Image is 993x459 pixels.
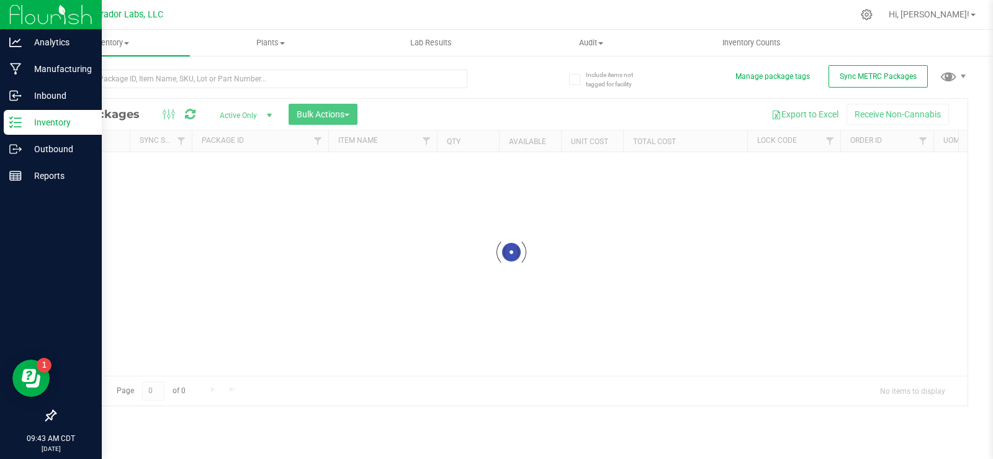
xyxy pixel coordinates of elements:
[22,61,96,76] p: Manufacturing
[586,70,648,89] span: Include items not tagged for facility
[735,71,810,82] button: Manage package tags
[9,89,22,102] inline-svg: Inbound
[511,30,671,56] a: Audit
[90,9,163,20] span: Curador Labs, LLC
[22,35,96,50] p: Analytics
[829,65,928,88] button: Sync METRC Packages
[55,70,467,88] input: Search Package ID, Item Name, SKU, Lot or Part Number...
[22,88,96,103] p: Inbound
[840,72,917,81] span: Sync METRC Packages
[351,30,511,56] a: Lab Results
[393,37,469,48] span: Lab Results
[190,30,350,56] a: Plants
[22,142,96,157] p: Outbound
[30,37,190,48] span: Inventory
[706,37,798,48] span: Inventory Counts
[9,63,22,75] inline-svg: Manufacturing
[6,433,96,444] p: 09:43 AM CDT
[9,170,22,182] inline-svg: Reports
[672,30,832,56] a: Inventory Counts
[12,360,50,397] iframe: Resource center
[22,168,96,183] p: Reports
[30,30,190,56] a: Inventory
[9,143,22,155] inline-svg: Outbound
[37,358,52,373] iframe: Resource center unread badge
[6,444,96,453] p: [DATE]
[859,9,874,20] div: Manage settings
[191,37,349,48] span: Plants
[889,9,969,19] span: Hi, [PERSON_NAME]!
[9,36,22,48] inline-svg: Analytics
[511,37,670,48] span: Audit
[9,116,22,129] inline-svg: Inventory
[22,115,96,130] p: Inventory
